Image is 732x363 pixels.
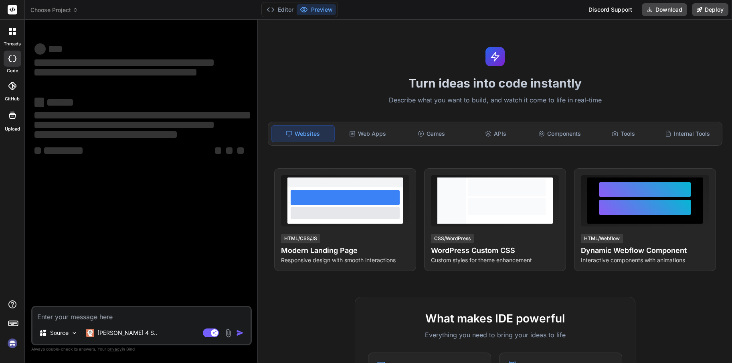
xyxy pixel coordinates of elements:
[30,6,78,14] span: Choose Project
[34,69,196,75] span: ‌
[263,4,297,15] button: Editor
[431,256,559,264] p: Custom styles for theme enhancement
[368,330,622,340] p: Everything you need to bring your ideas to life
[31,345,252,353] p: Always double-check its answers. Your in Bind
[584,3,637,16] div: Discord Support
[44,147,83,154] span: ‌
[281,256,409,264] p: Responsive design with smooth interactions
[97,329,157,337] p: [PERSON_NAME] 4 S..
[642,3,687,16] button: Download
[431,234,474,243] div: CSS/WordPress
[464,125,527,142] div: APIs
[581,256,709,264] p: Interactive components with animations
[6,336,19,350] img: signin
[215,147,221,154] span: ‌
[226,147,233,154] span: ‌
[34,147,41,154] span: ‌
[50,329,69,337] p: Source
[7,67,18,74] label: code
[86,329,94,337] img: Claude 4 Sonnet
[581,245,709,256] h4: Dynamic Webflow Component
[581,234,623,243] div: HTML/Webflow
[528,125,591,142] div: Components
[5,126,20,133] label: Upload
[263,95,727,106] p: Describe what you want to build, and watch it come to life in real-time
[297,4,336,15] button: Preview
[49,46,62,52] span: ‌
[34,131,177,138] span: ‌
[34,59,214,66] span: ‌
[107,347,122,351] span: privacy
[431,245,559,256] h4: WordPress Custom CSS
[281,245,409,256] h4: Modern Landing Page
[592,125,655,142] div: Tools
[656,125,719,142] div: Internal Tools
[34,43,46,55] span: ‌
[34,122,214,128] span: ‌
[281,234,320,243] div: HTML/CSS/JS
[368,310,622,327] h2: What makes IDE powerful
[47,99,73,106] span: ‌
[34,98,44,107] span: ‌
[34,112,250,118] span: ‌
[692,3,728,16] button: Deploy
[224,328,233,338] img: attachment
[5,96,20,102] label: GitHub
[237,147,244,154] span: ‌
[71,330,78,336] img: Pick Models
[263,76,727,90] h1: Turn ideas into code instantly
[271,125,335,142] div: Websites
[336,125,399,142] div: Web Apps
[400,125,463,142] div: Games
[4,41,21,47] label: threads
[236,329,244,337] img: icon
